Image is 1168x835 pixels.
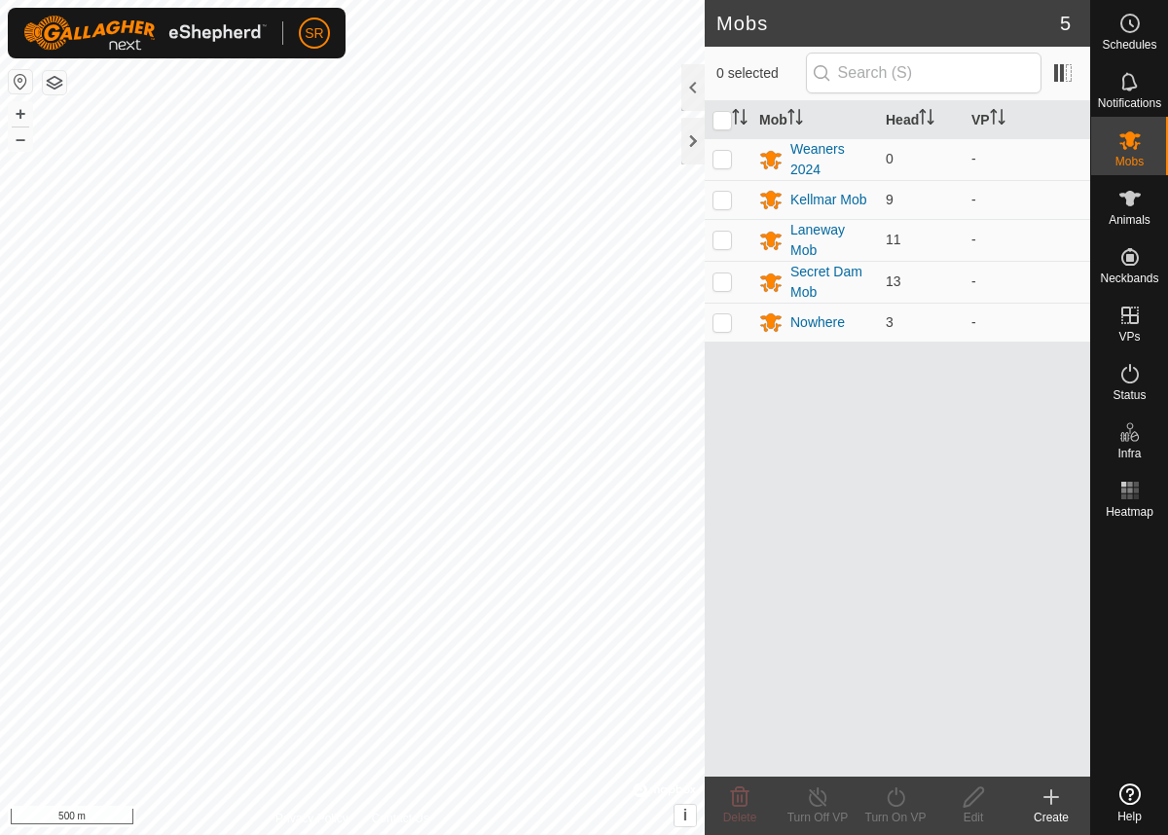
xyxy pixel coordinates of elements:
button: + [9,102,32,126]
span: 13 [886,273,901,289]
input: Search (S) [806,53,1041,93]
span: 0 selected [716,63,806,84]
div: Weaners 2024 [790,139,870,180]
button: – [9,127,32,151]
td: - [964,261,1090,303]
span: Heatmap [1106,506,1153,518]
div: Nowhere [790,312,845,333]
span: VPs [1118,331,1140,343]
th: Head [878,101,964,139]
span: Infra [1117,448,1141,459]
div: Secret Dam Mob [790,262,870,303]
th: VP [964,101,1090,139]
p-sorticon: Activate to sort [787,112,803,127]
p-sorticon: Activate to sort [732,112,748,127]
span: Schedules [1102,39,1156,51]
th: Mob [751,101,878,139]
div: Laneway Mob [790,220,870,261]
h2: Mobs [716,12,1060,35]
span: Help [1117,811,1142,822]
td: - [964,219,1090,261]
span: Mobs [1115,156,1144,167]
a: Privacy Policy [275,810,348,827]
span: Notifications [1098,97,1161,109]
td: - [964,180,1090,219]
div: Edit [934,809,1012,826]
span: 0 [886,151,894,166]
span: 5 [1060,9,1071,38]
td: - [964,138,1090,180]
span: Delete [723,811,757,824]
div: Kellmar Mob [790,190,867,210]
span: 11 [886,232,901,247]
span: Status [1113,389,1146,401]
td: - [964,303,1090,342]
span: 9 [886,192,894,207]
p-sorticon: Activate to sort [919,112,934,127]
span: SR [305,23,323,44]
span: i [683,807,687,823]
span: 3 [886,314,894,330]
div: Turn Off VP [779,809,857,826]
img: Gallagher Logo [23,16,267,51]
div: Create [1012,809,1090,826]
a: Help [1091,776,1168,830]
button: Reset Map [9,70,32,93]
span: Neckbands [1100,272,1158,284]
span: Animals [1109,214,1150,226]
div: Turn On VP [857,809,934,826]
button: i [675,805,696,826]
p-sorticon: Activate to sort [990,112,1005,127]
a: Contact Us [372,810,429,827]
button: Map Layers [43,71,66,94]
